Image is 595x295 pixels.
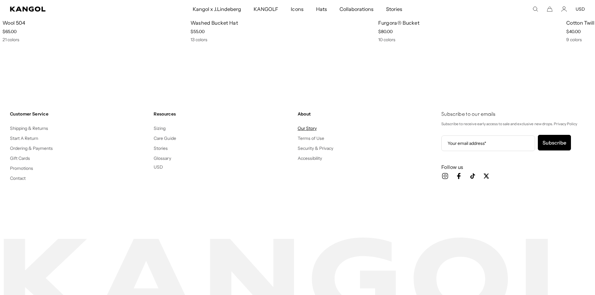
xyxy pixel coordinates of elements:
span: $40.00 [566,29,581,34]
a: Stories [154,145,168,151]
span: $55.00 [191,29,205,34]
button: Cart [547,6,553,12]
a: Shipping & Returns [10,125,48,131]
h4: Customer Service [10,111,149,117]
a: Ordering & Payments [10,145,53,151]
a: Account [561,6,567,12]
span: $80.00 [378,29,393,34]
a: Furgora® Bucket [378,20,419,26]
a: Gift Cards [10,155,30,161]
button: USD [576,6,585,12]
a: Glossary [154,155,171,161]
button: USD [154,164,163,170]
a: Start A Return [10,135,38,141]
a: Accessibility [298,155,322,161]
a: Promotions [10,165,33,171]
div: 13 colors [191,37,376,42]
span: $65.00 [2,29,17,34]
div: 21 colors [2,37,188,42]
h4: Resources [154,111,292,117]
h3: Follow us [441,164,585,170]
h4: Subscribe to our emails [441,111,585,118]
button: Subscribe [538,135,571,150]
a: Kangol [10,7,127,12]
div: 10 colors [378,37,564,42]
a: Washed Bucket Hat [191,20,238,26]
a: Sizing [154,125,166,131]
a: Our Story [298,125,317,131]
a: Security & Privacy [298,145,334,151]
h4: About [298,111,436,117]
p: Subscribe to receive early access to sale and exclusive new drops. Privacy Policy [441,120,585,127]
a: Care Guide [154,135,176,141]
a: Contact [10,175,26,181]
a: Wool 504 [2,20,26,26]
summary: Search here [533,6,538,12]
a: Terms of Use [298,135,324,141]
